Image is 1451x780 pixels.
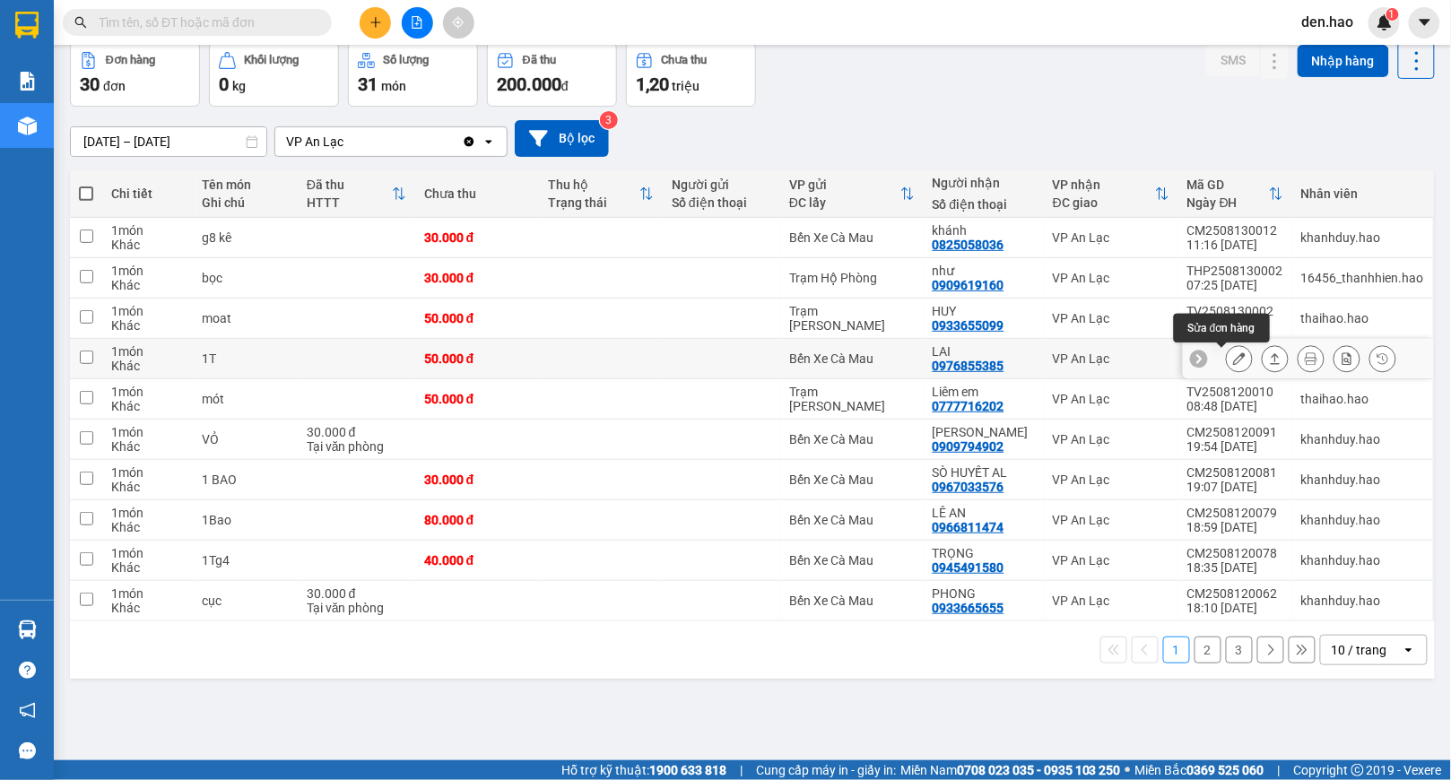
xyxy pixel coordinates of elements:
[111,385,184,399] div: 1 món
[933,399,1004,413] div: 0777716202
[111,278,184,292] div: Khác
[111,465,184,480] div: 1 món
[15,12,39,39] img: logo-vxr
[933,385,1035,399] div: Liêm em
[789,432,914,446] div: Bến Xe Cà Mau
[1187,601,1283,615] div: 18:10 [DATE]
[202,271,289,285] div: bọc
[933,278,1004,292] div: 0909619160
[298,170,415,218] th: Toggle SortBy
[307,439,406,454] div: Tại văn phòng
[1301,230,1424,245] div: khanhduy.hao
[411,16,423,29] span: file-add
[1135,760,1264,780] span: Miền Bắc
[482,134,496,149] svg: open
[561,760,726,780] span: Hỗ trợ kỹ thuật:
[369,16,382,29] span: plus
[71,127,266,156] input: Select a date range.
[933,586,1035,601] div: PHONG
[424,311,530,325] div: 50.000 đ
[1053,230,1169,245] div: VP An Lạc
[307,586,406,601] div: 30.000 đ
[1301,594,1424,608] div: khanhduy.hao
[1053,392,1169,406] div: VP An Lạc
[933,238,1004,252] div: 0825058036
[1301,392,1424,406] div: thaihao.hao
[111,344,184,359] div: 1 món
[202,178,289,192] div: Tên món
[111,238,184,252] div: Khác
[672,195,771,210] div: Số điện thoại
[202,195,289,210] div: Ghi chú
[99,13,310,32] input: Tìm tên, số ĐT hoặc mã đơn
[360,7,391,39] button: plus
[636,74,669,95] span: 1,20
[933,465,1035,480] div: SÒ HUYẾT AL
[1053,178,1155,192] div: VP nhận
[1389,8,1395,21] span: 1
[111,439,184,454] div: Khác
[900,760,1121,780] span: Miền Nam
[780,170,923,218] th: Toggle SortBy
[424,351,530,366] div: 50.000 đ
[381,79,406,93] span: món
[933,197,1035,212] div: Số điện thoại
[933,359,1004,373] div: 0976855385
[384,54,430,66] div: Số lượng
[80,74,100,95] span: 30
[600,111,618,129] sup: 3
[202,311,289,325] div: moat
[672,178,771,192] div: Người gửi
[1301,271,1424,285] div: 16456_thanhhien.hao
[1187,586,1283,601] div: CM2508120062
[232,79,246,93] span: kg
[789,594,914,608] div: Bến Xe Cà Mau
[487,42,617,107] button: Đã thu200.000đ
[202,432,289,446] div: VỎ
[1187,278,1283,292] div: 07:25 [DATE]
[106,54,155,66] div: Đơn hàng
[424,553,530,568] div: 40.000 đ
[103,79,126,93] span: đơn
[789,304,914,333] div: Trạm [PERSON_NAME]
[789,271,914,285] div: Trạm Hộ Phòng
[1301,553,1424,568] div: khanhduy.hao
[111,586,184,601] div: 1 món
[209,42,339,107] button: Khối lượng0kg
[1053,432,1169,446] div: VP An Lạc
[111,223,184,238] div: 1 món
[789,472,914,487] div: Bến Xe Cà Mau
[789,230,914,245] div: Bến Xe Cà Mau
[1174,314,1270,342] div: Sửa đơn hàng
[1187,264,1283,278] div: THP2508130002
[1301,432,1424,446] div: khanhduy.hao
[219,74,229,95] span: 0
[1187,439,1283,454] div: 19:54 [DATE]
[1187,465,1283,480] div: CM2508120081
[19,662,36,679] span: question-circle
[74,16,87,29] span: search
[515,120,609,157] button: Bộ lọc
[1053,553,1169,568] div: VP An Lạc
[1053,594,1169,608] div: VP An Lạc
[307,178,392,192] div: Đã thu
[933,425,1035,439] div: KIM OANH
[1195,637,1221,663] button: 2
[933,506,1035,520] div: LÊ AN
[286,133,343,151] div: VP An Lạc
[424,271,530,285] div: 30.000 đ
[202,594,289,608] div: cục
[1288,11,1368,33] span: den.hao
[740,760,743,780] span: |
[933,318,1004,333] div: 0933655099
[933,176,1035,190] div: Người nhận
[1332,641,1387,659] div: 10 / trang
[1278,760,1281,780] span: |
[202,513,289,527] div: 1Bao
[424,513,530,527] div: 80.000 đ
[402,7,433,39] button: file-add
[111,359,184,373] div: Khác
[202,230,289,245] div: g8 kê
[1226,637,1253,663] button: 3
[1298,45,1389,77] button: Nhập hàng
